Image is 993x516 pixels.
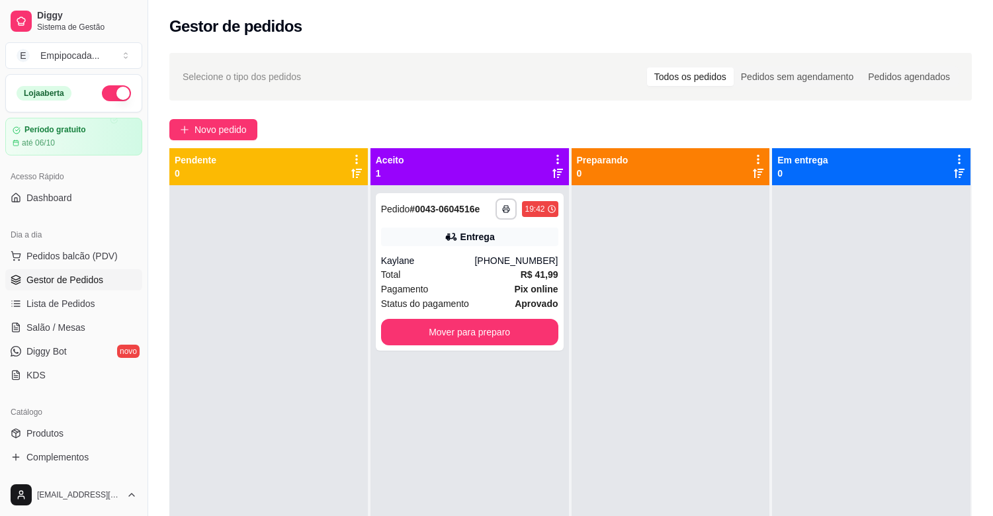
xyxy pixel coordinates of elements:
div: Pedidos sem agendamento [734,67,861,86]
span: Complementos [26,451,89,464]
span: E [17,49,30,62]
a: Dashboard [5,187,142,208]
a: KDS [5,365,142,386]
a: Período gratuitoaté 06/10 [5,118,142,155]
div: Entrega [460,230,495,243]
a: Diggy Botnovo [5,341,142,362]
div: Pedidos agendados [861,67,957,86]
span: plus [180,125,189,134]
div: Todos os pedidos [647,67,734,86]
span: Pagamento [381,282,429,296]
a: Complementos [5,447,142,468]
span: Salão / Mesas [26,321,85,334]
span: Produtos [26,427,64,440]
div: Empipocada ... [40,49,100,62]
span: Total [381,267,401,282]
span: Diggy Bot [26,345,67,358]
div: 19:42 [525,204,544,214]
a: Salão / Mesas [5,317,142,338]
div: [PHONE_NUMBER] [474,254,558,267]
button: Alterar Status [102,85,131,101]
p: 0 [577,167,628,180]
a: Produtos [5,423,142,444]
a: Gestor de Pedidos [5,269,142,290]
span: KDS [26,368,46,382]
span: Selecione o tipo dos pedidos [183,69,301,84]
span: Pedido [381,204,410,214]
span: Lista de Pedidos [26,297,95,310]
span: Diggy [37,10,137,22]
strong: # 0043-0604516e [410,204,480,214]
strong: R$ 41,99 [521,269,558,280]
strong: aprovado [515,298,558,309]
strong: Pix online [514,284,558,294]
div: Kaylane [381,254,475,267]
div: Dia a dia [5,224,142,245]
a: DiggySistema de Gestão [5,5,142,37]
span: Dashboard [26,191,72,204]
article: até 06/10 [22,138,55,148]
button: Pedidos balcão (PDV) [5,245,142,267]
p: Aceito [376,153,404,167]
p: Em entrega [777,153,828,167]
button: [EMAIL_ADDRESS][DOMAIN_NAME] [5,479,142,511]
button: Novo pedido [169,119,257,140]
div: Catálogo [5,402,142,423]
span: [EMAIL_ADDRESS][DOMAIN_NAME] [37,490,121,500]
span: Gestor de Pedidos [26,273,103,286]
button: Mover para preparo [381,319,558,345]
article: Período gratuito [24,125,86,135]
a: Lista de Pedidos [5,293,142,314]
div: Loja aberta [17,86,71,101]
p: Pendente [175,153,216,167]
div: Acesso Rápido [5,166,142,187]
span: Sistema de Gestão [37,22,137,32]
p: Preparando [577,153,628,167]
h2: Gestor de pedidos [169,16,302,37]
button: Select a team [5,42,142,69]
span: Novo pedido [194,122,247,137]
span: Status do pagamento [381,296,469,311]
span: Pedidos balcão (PDV) [26,249,118,263]
p: 1 [376,167,404,180]
p: 0 [175,167,216,180]
p: 0 [777,167,828,180]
